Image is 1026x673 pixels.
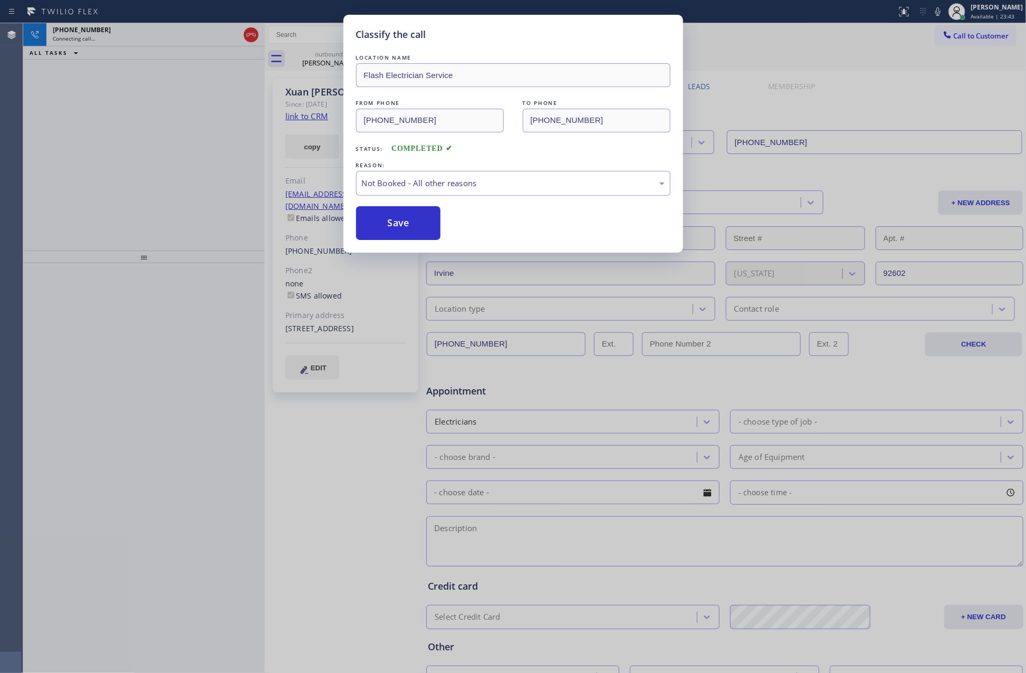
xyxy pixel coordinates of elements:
[523,109,670,132] input: To phone
[356,27,426,42] h5: Classify the call
[356,98,504,109] div: FROM PHONE
[356,145,383,152] span: Status:
[356,52,670,63] div: LOCATION NAME
[356,109,504,132] input: From phone
[362,177,665,189] div: Not Booked - All other reasons
[391,145,453,152] span: COMPLETED
[356,206,441,240] button: Save
[356,160,670,171] div: REASON:
[523,98,670,109] div: TO PHONE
